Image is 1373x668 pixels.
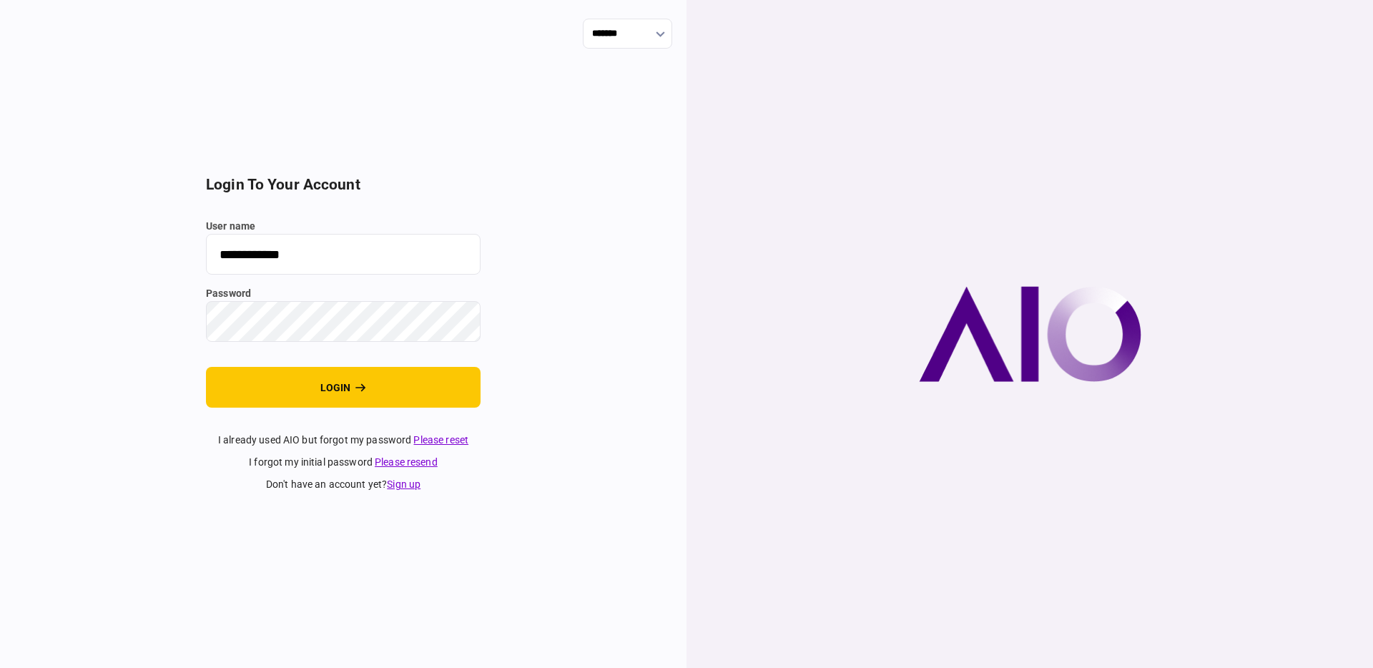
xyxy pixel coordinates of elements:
input: password [206,301,481,342]
a: Please resend [375,456,438,468]
input: show language options [583,19,672,49]
a: Sign up [387,478,420,490]
label: user name [206,219,481,234]
a: Please reset [413,434,468,446]
input: user name [206,234,481,275]
label: password [206,286,481,301]
button: login [206,367,481,408]
h2: login to your account [206,176,481,194]
div: I already used AIO but forgot my password [206,433,481,448]
div: I forgot my initial password [206,455,481,470]
img: AIO company logo [919,286,1141,382]
div: don't have an account yet ? [206,477,481,492]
